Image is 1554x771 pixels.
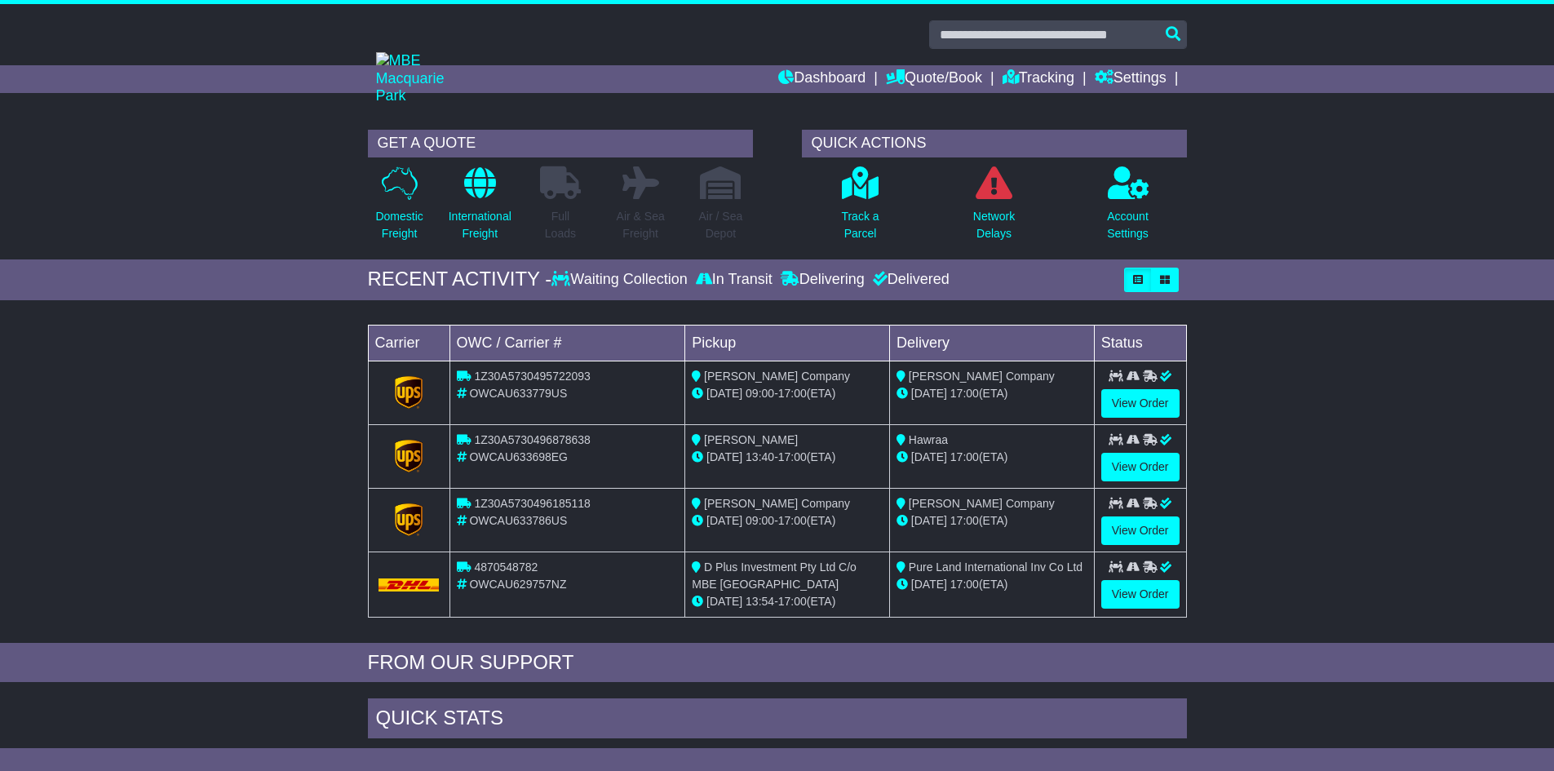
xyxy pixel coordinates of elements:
p: Full Loads [540,208,581,242]
img: DHL.png [379,578,440,592]
span: 4870548782 [474,561,538,574]
span: [PERSON_NAME] Company [909,497,1055,510]
td: Carrier [368,325,449,361]
span: [DATE] [911,514,947,527]
p: Track a Parcel [841,208,879,242]
td: Status [1094,325,1186,361]
div: RECENT ACTIVITY - [368,268,552,291]
td: Delivery [889,325,1094,361]
span: OWCAU629757NZ [469,578,566,591]
span: [DATE] [706,387,742,400]
span: 17:00 [950,514,979,527]
p: Domestic Freight [375,208,423,242]
div: Quick Stats [368,698,1187,742]
div: (ETA) [897,512,1087,530]
td: OWC / Carrier # [449,325,685,361]
span: 13:54 [746,595,774,608]
div: - (ETA) [692,385,883,402]
span: 09:00 [746,514,774,527]
span: 17:00 [950,578,979,591]
span: OWCAU633786US [469,514,567,527]
span: 17:00 [778,514,807,527]
a: Tracking [1003,65,1074,93]
img: GetCarrierServiceLogo [395,503,423,536]
div: (ETA) [897,385,1087,402]
span: [PERSON_NAME] Company [909,370,1055,383]
a: View Order [1101,580,1180,609]
p: Network Delays [973,208,1015,242]
span: OWCAU633698EG [469,450,568,463]
span: 1Z30A5730495722093 [474,370,590,383]
p: Air / Sea Depot [699,208,743,242]
span: 17:00 [950,387,979,400]
div: Delivered [869,271,950,289]
span: 1Z30A5730496878638 [474,433,590,446]
div: GET A QUOTE [368,130,753,157]
span: [DATE] [706,450,742,463]
span: Pure Land International Inv Co Ltd [909,561,1082,574]
div: FROM OUR SUPPORT [368,651,1187,675]
span: 17:00 [778,450,807,463]
p: International Freight [449,208,511,242]
span: [DATE] [911,578,947,591]
a: Dashboard [778,65,866,93]
span: 1Z30A5730496185118 [474,497,590,510]
span: 17:00 [778,387,807,400]
img: MBE Macquarie Park [376,52,474,105]
span: OWCAU633779US [469,387,567,400]
a: Quote/Book [886,65,982,93]
img: GetCarrierServiceLogo [395,376,423,409]
span: 09:00 [746,387,774,400]
div: Waiting Collection [551,271,691,289]
span: 17:00 [778,595,807,608]
div: - (ETA) [692,512,883,530]
div: In Transit [692,271,777,289]
span: [PERSON_NAME] Company [704,370,850,383]
a: DomesticFreight [374,166,423,251]
a: AccountSettings [1106,166,1149,251]
span: Hawraa [909,433,948,446]
a: NetworkDelays [972,166,1016,251]
a: View Order [1101,516,1180,545]
span: 13:40 [746,450,774,463]
div: (ETA) [897,449,1087,466]
a: View Order [1101,389,1180,418]
p: Account Settings [1107,208,1149,242]
div: - (ETA) [692,593,883,610]
span: 17:00 [950,450,979,463]
img: GetCarrierServiceLogo [395,440,423,472]
div: - (ETA) [692,449,883,466]
td: Pickup [685,325,890,361]
span: [DATE] [911,450,947,463]
span: [PERSON_NAME] [704,433,798,446]
span: D Plus Investment Pty Ltd C/o MBE [GEOGRAPHIC_DATA] [692,561,857,591]
p: Air & Sea Freight [617,208,665,242]
a: Settings [1095,65,1167,93]
div: (ETA) [897,576,1087,593]
div: QUICK ACTIONS [802,130,1187,157]
a: InternationalFreight [448,166,512,251]
span: [DATE] [911,387,947,400]
span: [DATE] [706,595,742,608]
a: Track aParcel [840,166,879,251]
span: [PERSON_NAME] Company [704,497,850,510]
span: [DATE] [706,514,742,527]
div: Delivering [777,271,869,289]
a: View Order [1101,453,1180,481]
